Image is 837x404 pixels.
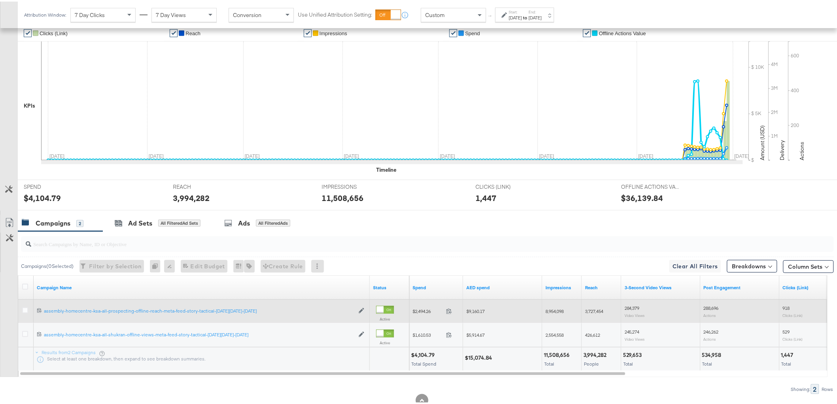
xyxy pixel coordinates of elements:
a: The number of times your ad was served. On mobile apps an ad is counted as served the first time ... [545,283,579,289]
span: Offline Actions Value [599,29,646,35]
a: The total amount spent to date. [413,283,460,289]
span: $1,610.53 [413,330,443,336]
a: Shows the current state of your Ad Campaign. [373,283,406,289]
span: Impressions [320,29,347,35]
div: 534,958 [702,350,724,357]
div: assembly-homecentre-ksa-all-shukran-offline-views-meta-feed-story-tactical-[DATE][DATE]-[DATE] [44,330,354,336]
label: Use Unified Attribution Setting: [298,9,372,17]
a: assembly-homecentre-ksa-all-shukran-offline-views-meta-feed-story-tactical-[DATE][DATE]-[DATE] [44,330,354,337]
div: $4,104.79 [411,350,437,357]
a: The number of people your ad was served to. [585,283,618,289]
div: 11,508,656 [544,350,572,357]
label: Active [376,339,394,344]
span: 918 [783,303,790,309]
span: Custom [425,10,445,17]
a: 3.6725 [466,283,539,289]
span: Total [782,359,792,365]
span: $5,914.67 [466,330,485,336]
span: 7 Day Views [156,10,186,17]
span: 288,696 [704,303,719,309]
div: All Filtered Ads [256,218,290,225]
button: Column Sets [783,259,834,271]
div: 11,508,656 [322,191,364,202]
div: 1,447 [475,191,496,202]
div: 2 [811,383,819,393]
div: [DATE] [509,13,522,19]
span: Clicks (Link) [40,29,68,35]
div: Rows [822,385,834,391]
span: $9,160.17 [466,307,485,313]
div: 0 [150,258,164,271]
span: ↑ [487,13,494,16]
span: 246,262 [704,327,719,333]
a: ✔ [304,28,312,36]
span: Conversion [233,10,261,17]
div: Campaigns [36,217,70,226]
label: Start: [509,8,522,13]
span: Total [544,359,554,365]
a: ✔ [583,28,591,36]
span: Total [623,359,633,365]
div: [DATE] [529,13,542,19]
span: SPEND [24,182,83,189]
div: $36,139.84 [621,191,663,202]
span: People [584,359,599,365]
span: Spend [465,29,480,35]
div: Showing: [791,385,811,391]
div: KPIs [24,101,35,108]
span: Clear All Filters [672,260,718,270]
div: 529,653 [623,350,644,357]
a: assembly-homecentre-ksa-all-prospecting-offline-reach-meta-feed-story-tactical-[DATE][DATE]-[DATE] [44,306,354,313]
span: Total [703,359,712,365]
input: Search Campaigns by Name, ID or Objective [31,231,759,247]
div: Timeline [376,165,396,172]
text: Delivery [779,138,786,159]
sub: Video Views [625,335,645,340]
div: 3,994,282 [173,191,210,202]
a: ✔ [449,28,457,36]
button: Breakdowns [727,258,777,271]
div: Campaigns ( 0 Selected) [21,261,74,268]
div: 1,447 [781,350,796,357]
span: 284,379 [625,303,640,309]
span: 426,612 [585,330,600,336]
div: All Filtered Ad Sets [158,218,201,225]
div: 2 [76,218,83,226]
span: $2,494.26 [413,307,443,313]
div: Ad Sets [128,217,152,226]
span: 8,954,098 [545,307,564,313]
a: ✔ [170,28,178,36]
span: IMPRESSIONS [322,182,381,189]
sub: Actions [704,335,716,340]
a: The number of times your video was viewed for 3 seconds or more. [625,283,697,289]
label: Active [376,315,394,320]
strong: to [522,13,529,19]
div: Ads [238,217,250,226]
sub: Clicks (Link) [783,311,803,316]
span: CLICKS (LINK) [475,182,535,189]
span: 2,554,558 [545,330,564,336]
div: 3,994,282 [583,350,609,357]
span: Reach [186,29,201,35]
span: 245,274 [625,327,640,333]
button: Clear All Filters [669,258,721,271]
text: Amount (USD) [759,124,766,159]
span: OFFLINE ACTIONS VALUE [621,182,681,189]
span: 7 Day Clicks [75,10,105,17]
span: 3,727,454 [585,307,603,313]
div: Attribution Window: [24,11,66,16]
sub: Video Views [625,311,645,316]
sub: Actions [704,311,716,316]
div: $4,104.79 [24,191,61,202]
span: 529 [783,327,790,333]
text: Actions [799,140,806,159]
sub: Clicks (Link) [783,335,803,340]
span: Total Spend [411,359,436,365]
a: The number of actions related to your Page's posts as a result of your ad. [704,283,776,289]
label: End: [529,8,542,13]
div: $15,074.84 [465,353,494,360]
a: Your campaign name. [37,283,367,289]
a: ✔ [24,28,32,36]
span: REACH [173,182,232,189]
